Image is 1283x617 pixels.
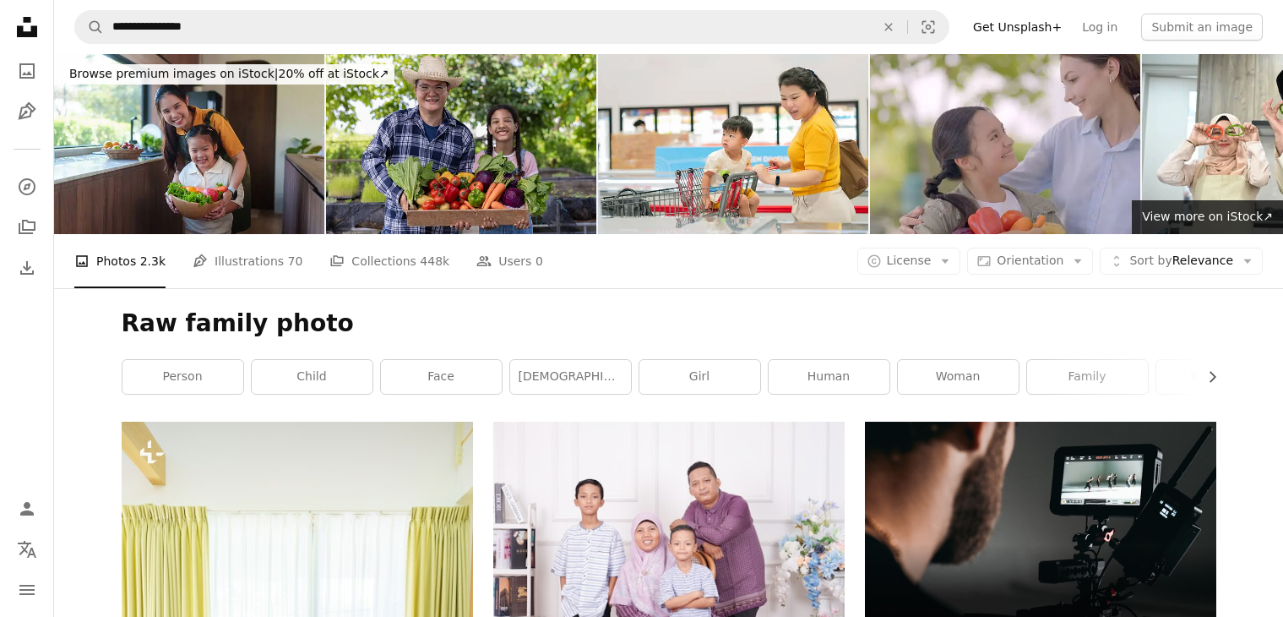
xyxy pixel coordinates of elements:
button: Orientation [967,248,1093,275]
a: Browse premium images on iStock|20% off at iStock↗ [54,54,405,95]
button: Clear [870,11,907,43]
a: person [122,360,243,394]
a: View more on iStock↗ [1132,200,1283,234]
button: Language [10,532,44,566]
div: 20% off at iStock ↗ [64,64,394,85]
a: Photos [10,54,44,88]
a: Download History [10,251,44,285]
button: License [857,248,961,275]
a: woman [898,360,1019,394]
span: Relevance [1129,253,1233,270]
img: Farmer holding wooden box full of fresh vegetables. Basket with vegetable. Man and Daughter holdi... [326,54,596,234]
a: face [381,360,502,394]
button: Visual search [908,11,949,43]
span: 0 [535,252,543,270]
button: Search Unsplash [75,11,104,43]
h1: Raw family photo [122,308,1216,339]
a: Collections [10,210,44,244]
a: Log in / Sign up [10,492,44,526]
span: View more on iStock ↗ [1142,210,1273,223]
span: Orientation [997,254,1063,267]
a: A family poses together for a group photo. [493,531,845,546]
a: Log in [1072,14,1128,41]
span: 448k [420,252,449,270]
a: wedding [1156,360,1277,394]
img: Portrait of Mother and daughter holding wooden bowls of vegetables and fruits looking at camera a... [54,54,324,234]
a: girl [639,360,760,394]
a: Get Unsplash+ [963,14,1072,41]
a: Illustrations 70 [193,234,302,288]
button: Menu [10,573,44,607]
img: Happy mother with her daughter looking at the produce in them organic vegetable garden, smiling p... [870,54,1140,234]
button: Sort byRelevance [1100,248,1263,275]
button: scroll list to the right [1197,360,1216,394]
a: family [1027,360,1148,394]
a: Collections 448k [329,234,449,288]
span: Sort by [1129,254,1172,267]
form: Find visuals sitewide [74,10,949,44]
button: Submit an image [1141,14,1263,41]
span: Browse premium images on iStock | [69,67,278,80]
a: Explore [10,170,44,204]
a: child [252,360,372,394]
a: human [769,360,889,394]
img: Asian mother and toddler son enjoy cheerful bonding while shopping for food and consumer products... [598,54,868,234]
a: Illustrations [10,95,44,128]
span: 70 [288,252,303,270]
span: License [887,254,932,267]
a: Users 0 [476,234,543,288]
a: [DEMOGRAPHIC_DATA] [510,360,631,394]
